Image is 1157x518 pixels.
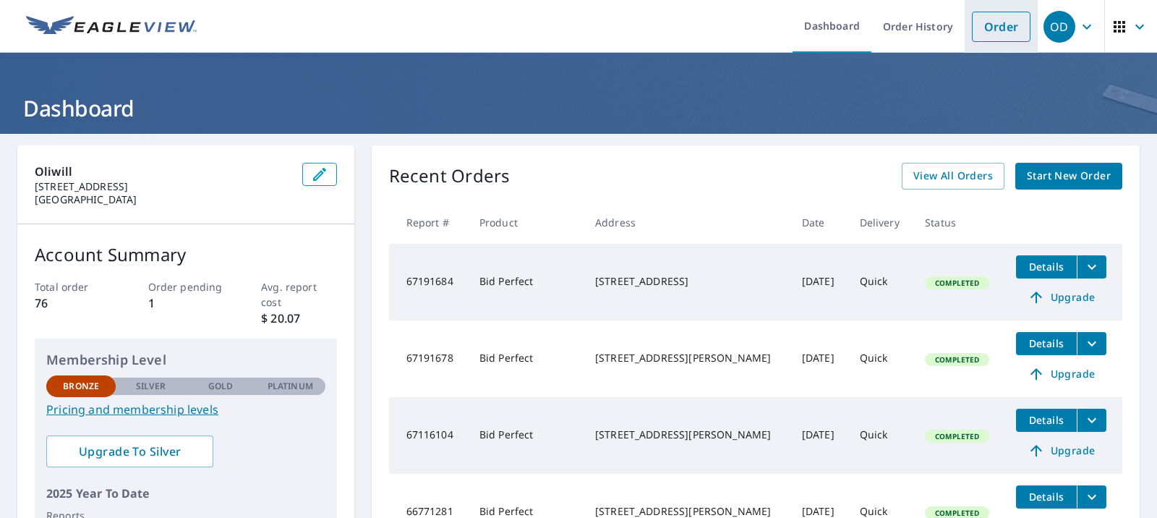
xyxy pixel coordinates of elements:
span: Upgrade [1025,289,1098,306]
td: 67191684 [389,244,468,320]
button: detailsBtn-67191678 [1016,332,1077,355]
button: detailsBtn-66771281 [1016,485,1077,509]
span: Completed [926,278,988,288]
td: Bid Perfect [468,320,584,397]
span: Completed [926,431,988,441]
div: OD [1043,11,1075,43]
p: 76 [35,294,110,312]
p: Recent Orders [389,163,511,190]
button: filesDropdownBtn-67116104 [1077,409,1106,432]
p: Oliwill [35,163,291,180]
span: Details [1025,260,1068,273]
span: Upgrade To Silver [58,443,202,459]
th: Date [790,201,848,244]
td: [DATE] [790,320,848,397]
button: filesDropdownBtn-66771281 [1077,485,1106,509]
th: Address [584,201,790,244]
span: Upgrade [1025,442,1098,459]
td: Bid Perfect [468,244,584,320]
h1: Dashboard [17,93,1140,123]
div: [STREET_ADDRESS][PERSON_NAME] [595,351,779,365]
span: Details [1025,413,1068,427]
p: Avg. report cost [261,279,336,310]
td: [DATE] [790,397,848,474]
a: View All Orders [902,163,1004,190]
a: Upgrade [1016,362,1106,386]
button: detailsBtn-67116104 [1016,409,1077,432]
p: [GEOGRAPHIC_DATA] [35,193,291,206]
div: [STREET_ADDRESS][PERSON_NAME] [595,428,779,442]
p: Total order [35,279,110,294]
a: Order [972,12,1030,42]
span: Details [1025,490,1068,504]
a: Upgrade [1016,439,1106,462]
p: [STREET_ADDRESS] [35,180,291,193]
p: Bronze [63,380,99,393]
span: Completed [926,354,988,365]
button: filesDropdownBtn-67191684 [1077,255,1106,279]
th: Status [913,201,1004,244]
p: Account Summary [35,242,337,268]
td: 67116104 [389,397,468,474]
td: Quick [848,320,914,397]
td: 67191678 [389,320,468,397]
button: filesDropdownBtn-67191678 [1077,332,1106,355]
div: [STREET_ADDRESS] [595,274,779,289]
th: Product [468,201,584,244]
span: View All Orders [913,167,993,185]
a: Start New Order [1015,163,1122,190]
span: Details [1025,336,1068,350]
span: Upgrade [1025,365,1098,383]
p: Platinum [268,380,313,393]
td: Quick [848,244,914,320]
button: detailsBtn-67191684 [1016,255,1077,279]
a: Upgrade [1016,286,1106,309]
p: Silver [136,380,166,393]
span: Completed [926,508,988,518]
th: Delivery [848,201,914,244]
p: 1 [148,294,223,312]
p: 2025 Year To Date [46,485,325,502]
p: Order pending [148,279,223,294]
td: Bid Perfect [468,397,584,474]
img: EV Logo [26,16,197,38]
th: Report # [389,201,468,244]
a: Upgrade To Silver [46,436,213,467]
p: Membership Level [46,350,325,370]
p: Gold [208,380,233,393]
td: [DATE] [790,244,848,320]
td: Quick [848,397,914,474]
a: Pricing and membership levels [46,401,325,418]
span: Start New Order [1027,167,1111,185]
p: $ 20.07 [261,310,336,327]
